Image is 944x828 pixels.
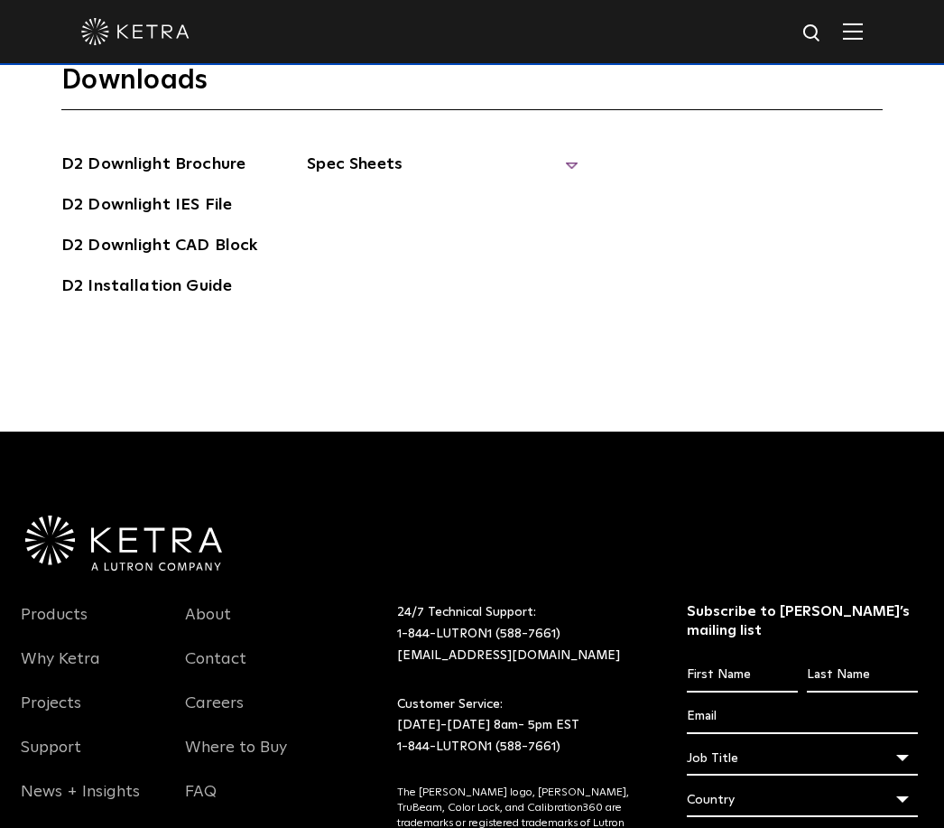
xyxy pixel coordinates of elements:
[687,658,798,693] input: First Name
[687,741,919,776] div: Job Title
[397,628,560,640] a: 1-844-LUTRON1 (588-7661)
[21,693,81,735] a: Projects
[397,694,642,758] p: Customer Service: [DATE]-[DATE] 8am- 5pm EST
[21,649,100,691] a: Why Ketra
[61,63,883,110] h3: Downloads
[61,152,245,181] a: D2 Downlight Brochure
[61,274,232,302] a: D2 Installation Guide
[185,602,322,823] div: Navigation Menu
[397,602,642,666] p: 24/7 Technical Support:
[21,602,158,823] div: Navigation Menu
[21,782,140,823] a: News + Insights
[185,605,231,647] a: About
[81,18,190,45] img: ketra-logo-2019-white
[801,23,824,45] img: search icon
[687,602,919,640] h3: Subscribe to [PERSON_NAME]’s mailing list
[687,783,919,817] div: Country
[807,658,918,693] input: Last Name
[185,693,244,735] a: Careers
[61,233,257,262] a: D2 Downlight CAD Block
[25,516,222,572] img: Ketra-aLutronCo_White_RGB
[21,738,81,779] a: Support
[21,605,88,647] a: Products
[307,152,578,191] span: Spec Sheets
[185,782,217,823] a: FAQ
[397,740,560,753] a: 1-844-LUTRON1 (588-7661)
[687,700,919,734] input: Email
[397,649,620,662] a: [EMAIL_ADDRESS][DOMAIN_NAME]
[185,738,287,779] a: Where to Buy
[61,192,232,221] a: D2 Downlight IES File
[843,23,863,40] img: Hamburger%20Nav.svg
[185,649,246,691] a: Contact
